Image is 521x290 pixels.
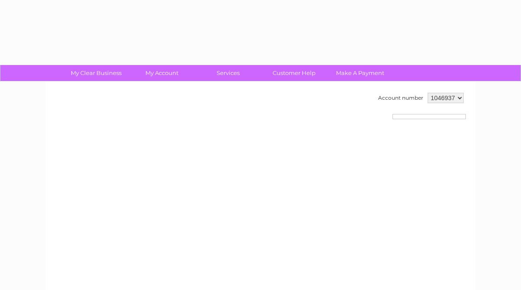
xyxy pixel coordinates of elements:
a: Customer Help [258,65,330,81]
a: Make A Payment [324,65,396,81]
a: Services [192,65,264,81]
a: My Clear Business [60,65,132,81]
td: Account number [376,91,425,105]
a: My Account [126,65,198,81]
